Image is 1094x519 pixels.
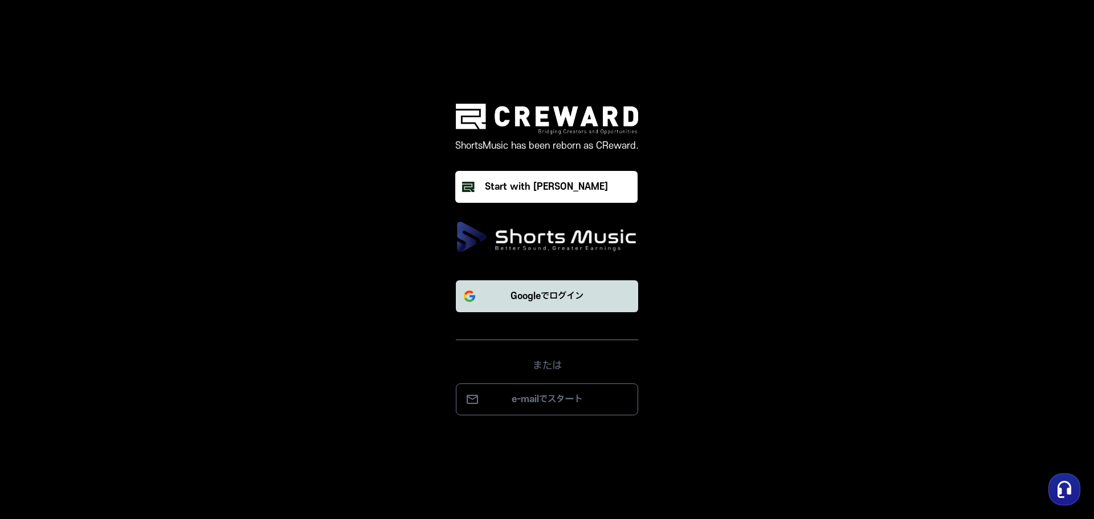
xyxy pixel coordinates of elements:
[97,379,125,388] span: チャット
[456,280,638,312] button: Googleでログイン
[456,340,638,374] div: または
[511,289,583,303] p: Googleでログイン
[485,180,608,194] div: Start with [PERSON_NAME]
[3,361,75,390] a: ホーム
[468,393,626,406] p: e-mailでスタート
[455,171,639,203] a: Start with [PERSON_NAME]
[147,361,219,390] a: 設定
[75,361,147,390] a: チャット
[29,378,50,387] span: ホーム
[455,139,639,153] p: ShortsMusic has been reborn as CReward.
[176,378,190,387] span: 設定
[456,383,638,415] button: e-mailでスタート
[456,104,638,134] img: creward logo
[455,171,638,203] button: Start with [PERSON_NAME]
[456,221,638,253] img: ShortsMusic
